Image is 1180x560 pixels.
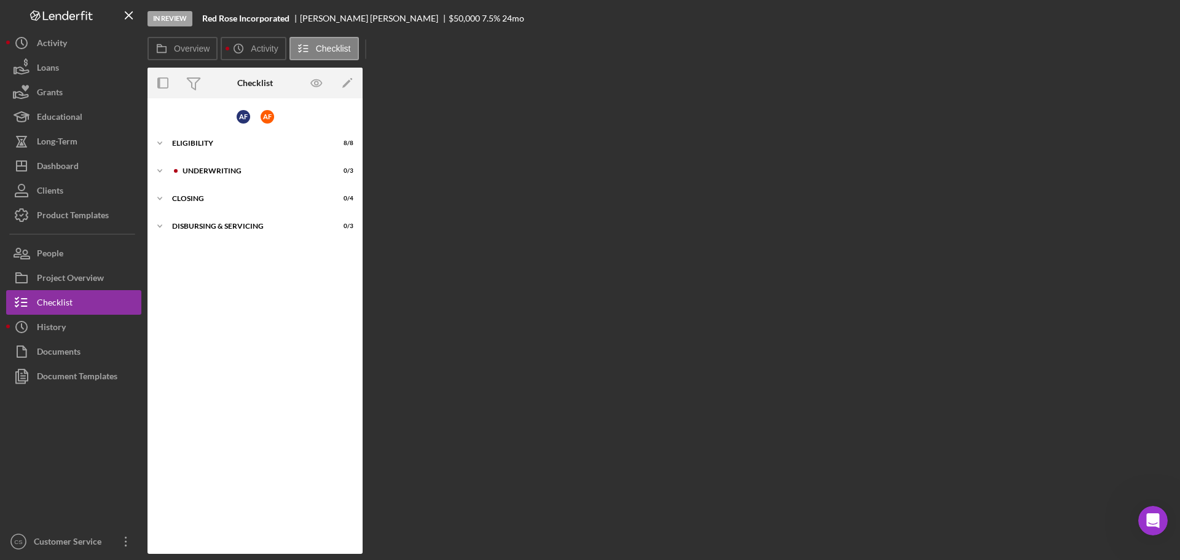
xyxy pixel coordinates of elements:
[6,364,141,388] button: Document Templates
[300,14,449,23] div: [PERSON_NAME] [PERSON_NAME]
[37,80,63,108] div: Grants
[85,317,107,339] span: OK
[10,366,235,387] textarea: Message…
[237,110,250,124] div: A F
[6,55,141,80] button: Loans
[316,44,351,53] label: Checklist
[6,266,141,290] button: Project Overview
[14,538,22,545] text: CS
[6,154,141,178] button: Dashboard
[6,105,141,129] button: Educational
[37,55,59,83] div: Loans
[6,315,141,339] button: History
[174,44,210,53] label: Overview
[37,364,117,392] div: Document Templates
[10,55,236,140] div: Customer says…
[6,80,141,105] button: Grants
[37,315,66,342] div: History
[6,178,141,203] button: Clients
[261,110,274,124] div: A F
[37,203,109,231] div: Product Templates
[37,266,104,293] div: Project Overview
[35,7,55,26] img: Profile image for Operator
[37,178,63,206] div: Clients
[37,339,81,367] div: Documents
[37,290,73,318] div: Checklist
[6,203,141,227] button: Product Templates
[20,147,192,159] div: Good to know!
[37,31,67,58] div: Activity
[1138,506,1168,535] iframe: Intercom live chat
[23,296,169,310] div: Rate your conversation
[116,319,133,336] span: Great
[6,290,141,315] button: Checklist
[60,6,103,15] h1: Operator
[331,167,353,175] div: 0 / 3
[44,55,236,130] div: Thanks, I figured it out. Your online instructions/guide needs to be updated. There is no 3 dots,...
[37,154,79,181] div: Dashboard
[20,165,192,226] div: Yes, we've recently made changes to the system, and are in the process of updating our support ar...
[289,37,359,60] button: Checklist
[10,283,236,403] div: Operator says…
[54,62,226,122] div: Thanks, I figured it out. Your online instructions/guide needs to be updated. There is no 3 dots,...
[37,105,82,132] div: Educational
[147,11,192,26] div: In Review
[58,319,76,336] span: Bad
[251,44,278,53] label: Activity
[331,195,353,202] div: 0 / 4
[147,37,218,60] button: Overview
[331,223,353,230] div: 0 / 3
[331,140,353,147] div: 8 / 8
[6,241,141,266] button: People
[39,392,49,401] button: Emoji picker
[147,358,172,383] div: Submit
[10,243,236,283] div: Operator says…
[221,37,286,60] button: Activity
[20,358,147,385] textarea: Tell us more…
[37,241,63,269] div: People
[20,250,192,274] div: Help [PERSON_NAME] understand how they’re doing:
[29,319,47,336] span: Terrible
[31,529,111,557] div: Customer Service
[192,5,216,28] button: Home
[211,387,230,406] button: Send a message…
[10,140,202,233] div: Good to know!Yes, we've recently made changes to the system, and are in the process of updating o...
[78,392,88,401] button: Start recording
[60,15,153,28] p: The team can also help
[10,243,202,282] div: Help [PERSON_NAME] understand how they’re doing:
[216,5,238,27] div: Close
[6,339,141,364] button: Documents
[202,14,289,23] b: Red Rose Incorporated
[502,14,524,23] div: 24 mo
[172,195,323,202] div: Closing
[58,392,68,401] button: Gif picker
[19,392,29,401] button: Upload attachment
[145,319,162,336] span: Amazing
[449,13,480,23] span: $50,000
[8,5,31,28] button: go back
[183,167,323,175] div: Underwriting
[10,140,236,243] div: Christina says…
[37,129,77,157] div: Long-Term
[6,31,141,55] button: Activity
[172,140,323,147] div: Eligibility
[6,129,141,154] button: Long-Term
[482,14,500,23] div: 7.5 %
[237,78,273,88] div: Checklist
[6,529,141,554] button: CSCustomer Service
[172,223,323,230] div: Disbursing & Servicing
